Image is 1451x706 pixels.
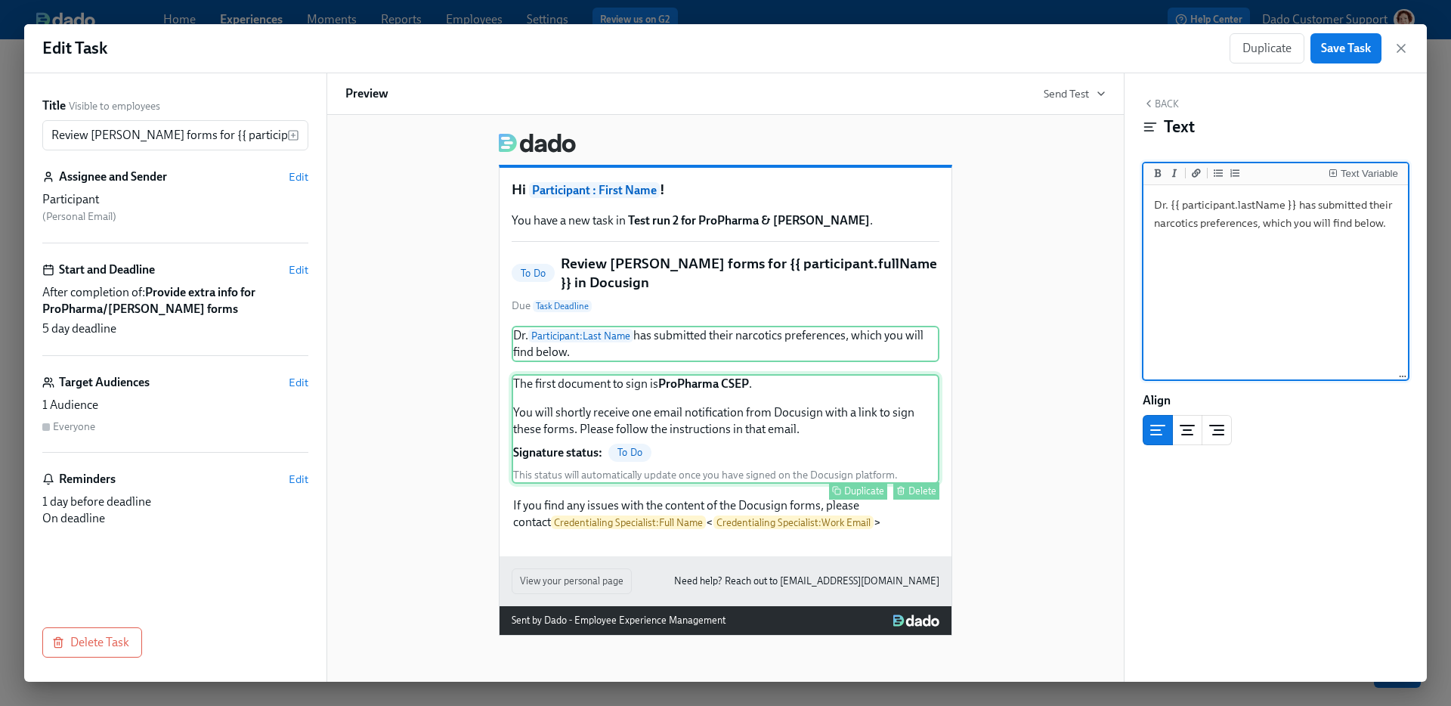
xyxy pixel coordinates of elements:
[512,212,939,229] p: You have a new task in .
[1164,116,1195,138] h4: Text
[1149,421,1167,439] svg: Left
[42,471,308,527] div: RemindersEdit1 day before deadlineOn deadline
[1143,457,1409,474] div: Block ID: 9k2HmeWSMU
[289,472,308,487] button: Edit
[512,268,555,279] span: To Do
[1208,421,1226,439] svg: Right
[59,374,150,391] h6: Target Audiences
[1230,33,1304,63] button: Duplicate
[1321,41,1371,56] span: Save Task
[42,397,308,413] div: 1 Audience
[520,574,623,589] span: View your personal page
[512,180,939,200] h1: Hi !
[844,485,884,497] div: Duplicate
[42,169,308,243] div: Assignee and SenderEditParticipant (Personal Email)
[53,420,95,434] div: Everyone
[529,182,660,198] span: Participant : First Name
[345,85,388,102] h6: Preview
[1310,33,1381,63] button: Save Task
[1044,86,1106,101] button: Send Test
[512,374,939,484] div: The first document to sign isProPharma CSEP. You will shortly receive one email notification from...
[42,262,308,356] div: Start and DeadlineEditAfter completion of:Provide extra info for ProPharma/[PERSON_NAME] forms5 d...
[59,169,167,185] h6: Assignee and Sender
[512,326,939,362] div: Dr.Participant:Last Namehas submitted their narcotics preferences, which you will find below.
[42,284,308,317] span: After completion of:
[533,300,592,312] span: Task Deadline
[1143,392,1171,409] label: Align
[42,210,116,223] span: ( Personal Email )
[1146,188,1405,378] textarea: Dr. {{ participant.lastName }} has submitted their narcotics preferences, which you will find below.
[1167,166,1182,181] button: Add italic text
[893,615,939,627] img: Dado
[289,169,308,184] button: Edit
[1172,415,1202,445] button: center aligned
[512,299,592,314] span: Due
[512,568,632,594] button: View your personal page
[893,482,939,500] button: Delete
[1211,166,1226,181] button: Add unordered list
[42,374,308,453] div: Target AudiencesEdit1 AudienceEveryone
[512,496,939,532] div: If you find any issues with the content of the Docusign forms, please contactCredentialing Specia...
[59,471,116,488] h6: Reminders
[289,262,308,277] button: Edit
[42,320,116,337] span: 5 day deadline
[829,482,887,500] button: Duplicate
[1326,166,1401,181] button: Insert Text Variable
[287,129,299,141] svg: Insert text variable
[1341,169,1398,179] div: Text Variable
[42,627,142,658] button: Delete Task
[55,635,129,650] span: Delete Task
[1202,415,1232,445] button: right aligned
[1143,415,1173,445] button: left aligned
[674,573,939,590] a: Need help? Reach out to [EMAIL_ADDRESS][DOMAIN_NAME]
[908,485,936,497] div: Delete
[512,612,725,629] div: Sent by Dado - Employee Experience Management
[69,99,160,113] span: Visible to employees
[42,494,308,510] div: 1 day before deadline
[1178,421,1196,439] svg: Center
[42,510,308,527] div: On deadline
[1227,166,1242,181] button: Add ordered list
[42,285,255,316] strong: Provide extra info for ProPharma/[PERSON_NAME] forms
[1143,98,1179,110] button: Back
[1242,41,1292,56] span: Duplicate
[1189,166,1204,181] button: Add a link
[59,262,155,278] h6: Start and Deadline
[42,37,107,60] h1: Edit Task
[42,98,66,114] label: Title
[628,213,870,228] strong: Test run 2 for ProPharma & [PERSON_NAME]
[1143,415,1232,445] div: text alignment
[289,375,308,390] button: Edit
[561,254,939,293] h5: Review [PERSON_NAME] forms for {{ participant.fullName }} in Docusign
[1150,166,1165,181] button: Add bold text
[42,191,308,208] div: Participant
